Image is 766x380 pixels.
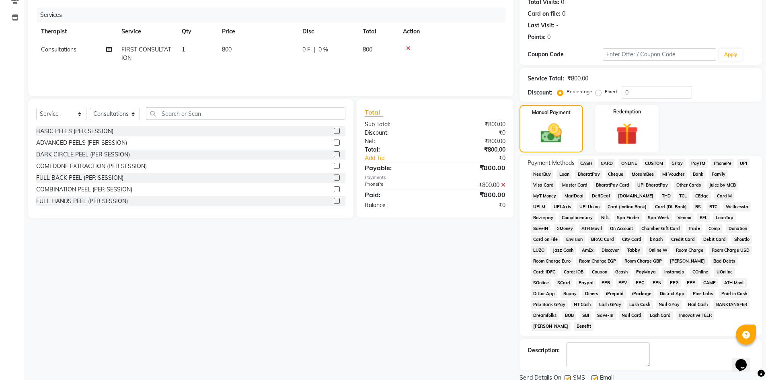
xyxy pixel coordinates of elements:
span: GPay [669,159,686,168]
div: ₹800.00 [567,74,588,83]
span: BharatPay Card [593,181,632,190]
span: Coupon [589,267,610,277]
div: DARK CIRCLE PEEL (PER SESSION) [36,150,130,159]
span: UPI Axis [551,202,573,212]
span: Family [709,170,728,179]
label: Fixed [605,88,617,95]
span: SCard [554,278,573,288]
div: Services [37,8,511,23]
div: COMEDONE EXTRACTION (PER SESSION) [36,162,147,170]
span: City Card [620,235,644,244]
span: Juice by MCB [707,181,739,190]
span: Other Cards [674,181,704,190]
span: Credit Card [669,235,698,244]
span: Save-In [595,311,616,320]
span: Online W [646,246,670,255]
span: BRAC Card [588,235,616,244]
span: Pine Labs [690,289,715,298]
span: Room Charge EGP [576,257,618,266]
div: Balance : [359,201,435,210]
span: Pnb Bank GPay [531,300,568,309]
span: Lash Card [647,311,674,320]
div: ADVANCED PEELS (PER SESSION) [36,139,127,147]
span: Card: IOB [561,267,586,277]
span: Card M [714,191,734,201]
span: Instamojo [662,267,687,277]
div: Payments [365,174,505,181]
div: 0 [562,10,565,18]
div: Sub Total: [359,120,435,129]
span: CARD [598,159,615,168]
span: CEdge [692,191,711,201]
div: Card on file: [528,10,561,18]
span: UPI [737,159,750,168]
th: Disc [298,23,358,41]
span: Dreamfolks [531,311,559,320]
span: Nift [598,213,611,222]
div: Discount: [359,129,435,137]
span: Lash GPay [596,300,624,309]
span: Complimentary [559,213,595,222]
div: ₹800.00 [435,190,511,199]
div: FULL BACK PEEL (PER SESSION) [36,174,123,182]
span: PPG [667,278,681,288]
span: Consultations [41,46,76,53]
span: Bank [690,170,706,179]
span: Venmo [675,213,694,222]
div: COMBINATION PEEL (PER SESSION) [36,185,132,194]
span: UPI Union [577,202,602,212]
th: Action [398,23,505,41]
div: 0 [547,33,550,41]
th: Qty [177,23,217,41]
span: BTC [706,202,720,212]
span: iPrepaid [604,289,626,298]
span: PPE [684,278,698,288]
span: Comp [706,224,723,233]
span: BOB [562,311,576,320]
span: Diners [582,289,600,298]
span: TCL [677,191,690,201]
span: Total [365,108,383,117]
div: Last Visit: [528,21,554,30]
span: BANKTANSFER [713,300,750,309]
span: THD [659,191,674,201]
div: Service Total: [528,74,564,83]
img: _gift.svg [609,120,645,148]
div: Total: [359,146,435,154]
span: PPR [599,278,613,288]
span: Gcash [613,267,630,277]
span: ATH Movil [579,224,604,233]
span: Visa Card [531,181,557,190]
span: BFL [697,213,710,222]
span: Benefit [574,322,593,331]
span: Trade [686,224,703,233]
div: Payable: [359,163,435,173]
span: FIRST CONSULTATION [121,46,171,62]
span: SBI [579,311,591,320]
span: Card (DL Bank) [653,202,690,212]
span: PayMaya [634,267,659,277]
span: Room Charge Euro [531,257,573,266]
span: UOnline [714,267,735,277]
span: Debit Card [700,235,728,244]
span: Bad Debts [711,257,738,266]
span: ONLINE [618,159,639,168]
span: Nail Cash [686,300,711,309]
span: NearBuy [531,170,554,179]
div: BASIC PEELS (PER SESSION) [36,127,113,136]
span: Shoutlo [731,235,752,244]
span: Tabby [625,246,643,255]
label: Redemption [613,108,641,115]
span: 0 % [318,45,328,54]
span: Room Charge GBP [622,257,664,266]
button: Apply [719,49,742,61]
span: Paid in Cash [719,289,750,298]
span: MyT Money [531,191,559,201]
span: [DOMAIN_NAME] [616,191,656,201]
span: Rupay [561,289,579,298]
span: AmEx [579,246,596,255]
span: LUZO [531,246,547,255]
span: 0 F [302,45,310,54]
div: ₹800.00 [435,181,511,189]
div: Description: [528,346,560,355]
